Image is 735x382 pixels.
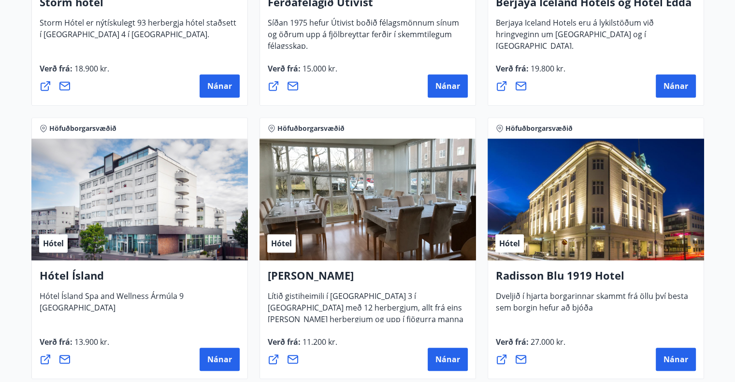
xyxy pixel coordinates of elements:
[40,291,184,321] span: Hótel Ísland Spa and Wellness Ármúla 9 [GEOGRAPHIC_DATA]
[268,63,337,82] span: Verð frá :
[428,348,468,371] button: Nánar
[268,17,459,59] span: Síðan 1975 hefur Útivist boðið félagsmönnum sínum og öðrum upp á fjölbreyttar ferðir í skemmtileg...
[40,63,109,82] span: Verð frá :
[301,337,337,347] span: 11.200 kr.
[496,291,688,321] span: Dveljið í hjarta borgarinnar skammt frá öllu því besta sem borgin hefur að bjóða
[656,348,696,371] button: Nánar
[268,291,463,344] span: Lítið gistiheimili í [GEOGRAPHIC_DATA] 3 í [GEOGRAPHIC_DATA] með 12 herbergjum, allt frá eins [PE...
[505,124,573,133] span: Höfuðborgarsvæðið
[268,337,337,355] span: Verð frá :
[40,268,240,290] h4: Hótel Ísland
[663,354,688,365] span: Nánar
[72,337,109,347] span: 13.900 kr.
[656,74,696,98] button: Nánar
[268,268,468,290] h4: [PERSON_NAME]
[663,81,688,91] span: Nánar
[200,74,240,98] button: Nánar
[72,63,109,74] span: 18.900 kr.
[529,63,565,74] span: 19.800 kr.
[200,348,240,371] button: Nánar
[435,354,460,365] span: Nánar
[529,337,565,347] span: 27.000 kr.
[40,17,236,47] span: Storm Hótel er nýtískulegt 93 herbergja hótel staðsett í [GEOGRAPHIC_DATA] 4 í [GEOGRAPHIC_DATA].
[428,74,468,98] button: Nánar
[496,17,654,59] span: Berjaya Iceland Hotels eru á lykilstöðum við hringveginn um [GEOGRAPHIC_DATA] og í [GEOGRAPHIC_DA...
[496,268,696,290] h4: Radisson Blu 1919 Hotel
[435,81,460,91] span: Nánar
[277,124,345,133] span: Höfuðborgarsvæðið
[496,63,565,82] span: Verð frá :
[271,238,292,249] span: Hótel
[207,354,232,365] span: Nánar
[40,337,109,355] span: Verð frá :
[496,337,565,355] span: Verð frá :
[49,124,116,133] span: Höfuðborgarsvæðið
[301,63,337,74] span: 15.000 kr.
[499,238,520,249] span: Hótel
[207,81,232,91] span: Nánar
[43,238,64,249] span: Hótel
